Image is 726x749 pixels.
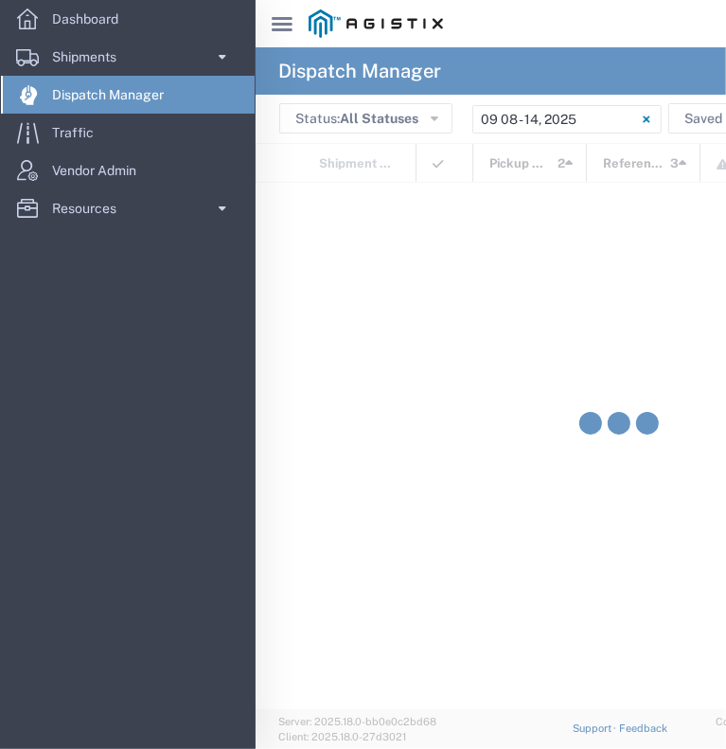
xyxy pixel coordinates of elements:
[1,152,255,189] a: Vendor Admin
[573,722,620,734] a: Support
[52,189,130,227] span: Resources
[278,731,406,742] span: Client: 2025.18.0-27d3021
[52,76,177,114] span: Dispatch Manager
[52,114,107,152] span: Traffic
[1,189,255,227] a: Resources
[1,38,255,76] a: Shipments
[1,76,255,114] a: Dispatch Manager
[278,47,441,95] h4: Dispatch Manager
[340,111,418,126] span: All Statuses
[52,38,130,76] span: Shipments
[52,152,150,189] span: Vendor Admin
[619,722,667,734] a: Feedback
[279,103,452,134] button: Status:All Statuses
[1,114,255,152] a: Traffic
[278,716,436,727] span: Server: 2025.18.0-bb0e0c2bd68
